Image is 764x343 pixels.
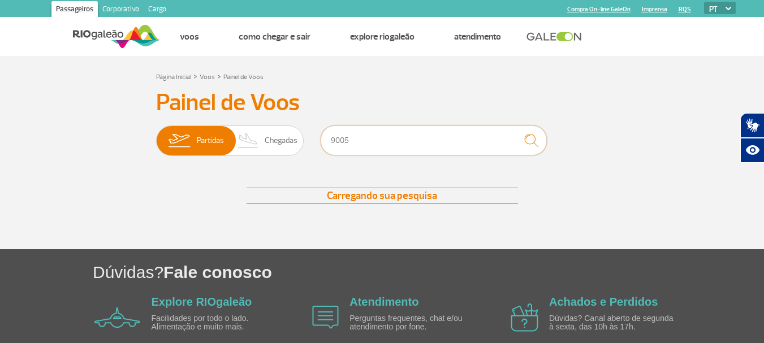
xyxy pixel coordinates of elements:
a: Página Inicial [156,73,191,81]
div: Carregando sua pesquisa [247,188,518,204]
button: Abrir tradutor de língua de sinais. [740,113,764,138]
p: Perguntas frequentes, chat e/ou atendimento por fone. [349,314,480,332]
a: Como chegar e sair [239,31,310,42]
a: Explore RIOgaleão [152,296,252,308]
img: slider-embarque [161,126,197,155]
input: Voo, cidade ou cia aérea [321,125,547,155]
h1: Dúvidas? [93,260,764,284]
a: RQS [679,6,691,13]
a: Achados e Perdidos [549,296,658,308]
a: > [217,70,221,83]
a: Voos [180,31,199,42]
a: Explore RIOgaleão [350,31,415,42]
a: Atendimento [349,296,418,308]
img: slider-desembarque [232,126,265,155]
span: Partidas [197,126,224,155]
p: Dúvidas? Canal aberto de segunda à sexta, das 10h às 17h. [549,314,679,332]
a: Painel de Voos [223,73,264,81]
h3: Painel de Voos [156,89,608,117]
a: Atendimento [454,31,501,42]
a: Cargo [144,1,171,19]
p: Facilidades por todo o lado. Alimentação e muito mais. [152,314,282,332]
a: Corporativo [98,1,144,19]
a: Passageiros [51,1,98,19]
img: airplane icon [94,307,140,328]
img: airplane icon [312,306,339,329]
a: Compra On-line GaleOn [567,6,631,13]
a: > [193,70,197,83]
span: Fale conosco [163,263,272,281]
a: Voos [200,73,215,81]
a: Imprensa [642,6,667,13]
div: Plugin de acessibilidade da Hand Talk. [740,113,764,163]
span: Chegadas [265,126,297,155]
img: airplane icon [511,303,538,332]
button: Abrir recursos assistivos. [740,138,764,163]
